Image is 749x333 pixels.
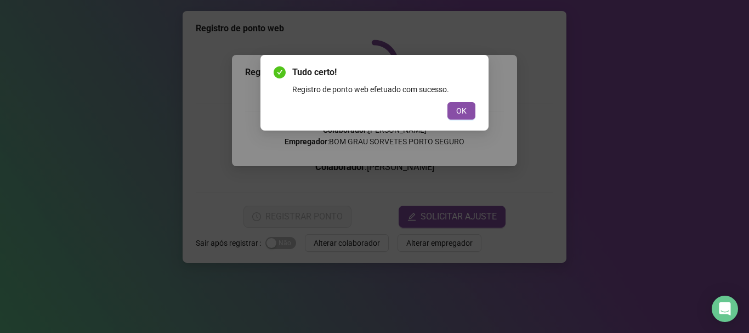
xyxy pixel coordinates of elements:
div: Registro de ponto web efetuado com sucesso. [292,83,475,95]
div: Open Intercom Messenger [712,296,738,322]
button: OK [447,102,475,120]
span: Tudo certo! [292,66,475,79]
span: check-circle [274,66,286,78]
span: OK [456,105,467,117]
